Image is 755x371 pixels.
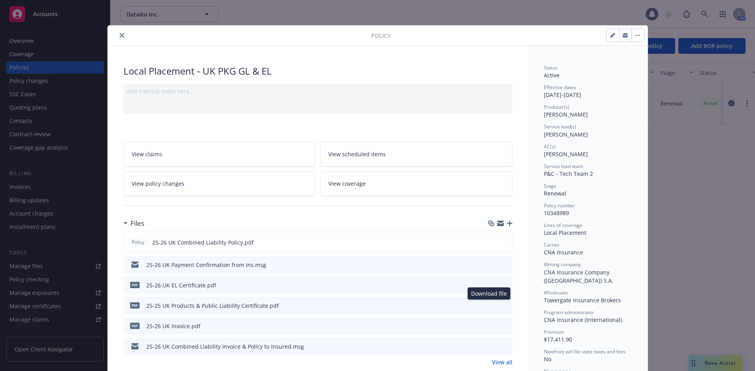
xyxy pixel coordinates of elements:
[152,238,254,247] span: 25-26 UK Combined Liability Policy.pdf
[544,261,581,268] span: Writing company
[132,179,184,188] span: View policy changes
[544,222,582,228] span: Lines of coverage
[117,31,127,40] button: close
[544,249,583,256] span: CNA Insurance
[146,261,266,269] div: 25-26 UK Payment Confirmation from Ins.msg
[544,329,564,335] span: Premium
[544,309,594,316] span: Program administrator
[544,202,575,209] span: Policy number
[544,183,556,189] span: Stage
[544,269,613,284] span: CNA Insurance Company ([GEOGRAPHIC_DATA]) S.A.
[544,289,569,296] span: Wholesaler
[544,71,560,79] span: Active
[123,218,144,228] div: Files
[544,228,632,237] div: Local Placement
[320,171,512,196] a: View coverage
[502,322,509,330] button: preview file
[502,238,509,247] button: preview file
[544,170,593,177] span: P&C - Tech Team 2
[544,241,560,248] span: Carrier
[544,84,576,91] span: Effective dates
[371,31,390,40] span: Policy
[544,190,566,197] span: Renewal
[468,287,510,300] div: Download file
[502,301,509,310] button: preview file
[123,64,512,78] div: Local Placement - UK PKG GL & EL
[146,281,216,289] div: 25-26 UK EL Certificate.pdf
[544,348,626,355] span: Newfront will file state taxes and fees
[328,179,366,188] span: View coverage
[502,261,509,269] button: preview file
[130,239,146,246] span: Policy
[490,261,496,269] button: download file
[490,281,496,289] button: download file
[146,302,279,310] div: 25-25 UK Products & Public Liability Certificate.pdf
[489,238,495,247] button: download file
[544,131,588,138] span: [PERSON_NAME]
[544,104,569,110] span: Producer(s)
[544,209,569,217] span: 10348989
[123,171,316,196] a: View policy changes
[544,150,588,158] span: [PERSON_NAME]
[544,84,632,99] div: [DATE] - [DATE]
[544,64,558,71] span: Status
[146,322,201,330] div: 25-26 UK Invoice.pdf
[502,281,509,289] button: preview file
[490,342,496,351] button: download file
[544,123,576,130] span: Service lead(s)
[488,301,496,310] button: download file
[544,296,621,304] span: Towergate Insurance Brokers
[146,342,304,351] div: 25-26 UK Combined Liability Invoice & Policy to Insured.msg
[127,87,509,95] div: Add internal notes here...
[123,142,316,166] a: View claims
[544,316,622,323] span: CNA Insurance (International)
[544,163,583,170] span: Service lead team
[544,355,551,363] span: No
[130,282,140,288] span: pdf
[544,143,556,150] span: AC(s)
[328,150,386,158] span: View scheduled items
[544,336,572,343] span: $17,411.90
[492,358,512,366] a: View all
[130,302,140,308] span: pdf
[132,150,162,158] span: View claims
[320,142,512,166] a: View scheduled items
[490,322,496,330] button: download file
[544,111,588,118] span: [PERSON_NAME]
[502,342,509,351] button: preview file
[131,218,144,228] h3: Files
[130,323,140,329] span: pdf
